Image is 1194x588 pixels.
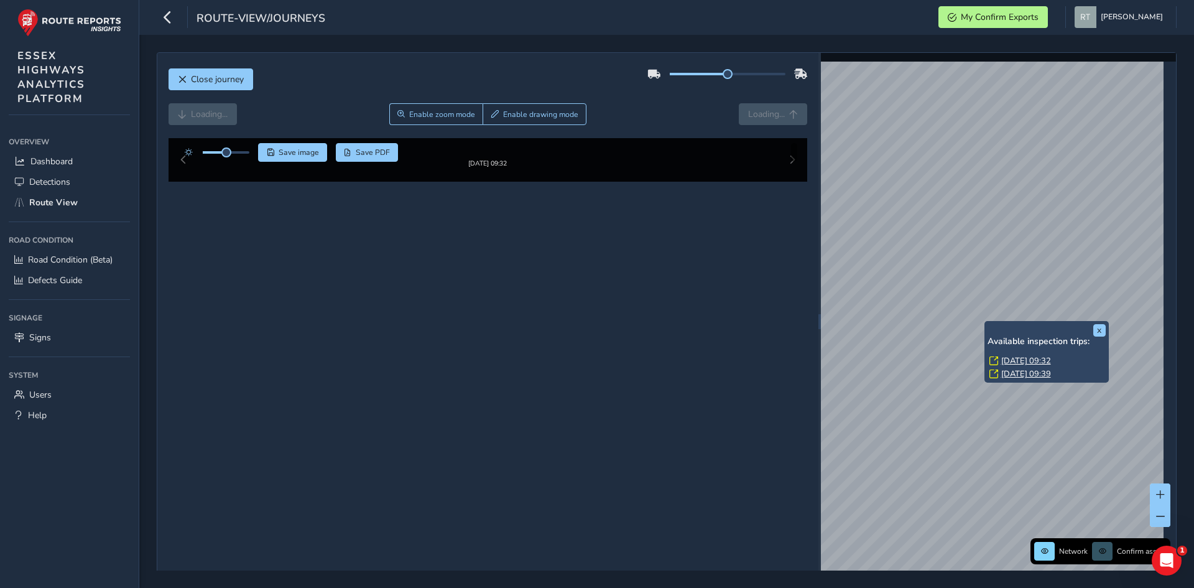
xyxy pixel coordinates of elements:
[1101,6,1163,28] span: [PERSON_NAME]
[409,110,475,119] span: Enable zoom mode
[29,332,51,343] span: Signs
[279,147,319,157] span: Save image
[1001,355,1051,366] a: [DATE] 09:32
[17,49,85,106] span: ESSEX HIGHWAYS ANALYTICS PLATFORM
[191,73,244,85] span: Close journey
[9,366,130,385] div: System
[1093,324,1106,337] button: x
[483,103,586,125] button: Draw
[9,192,130,213] a: Route View
[1001,368,1051,380] a: [DATE] 09:39
[961,11,1039,23] span: My Confirm Exports
[29,176,70,188] span: Detections
[9,405,130,426] a: Help
[9,327,130,348] a: Signs
[1177,546,1187,556] span: 1
[9,270,130,291] a: Defects Guide
[9,151,130,172] a: Dashboard
[28,274,82,286] span: Defects Guide
[1152,546,1182,576] iframe: Intercom live chat
[197,11,325,28] span: route-view/journeys
[169,68,253,90] button: Close journey
[9,133,130,151] div: Overview
[29,197,78,208] span: Route View
[389,103,483,125] button: Zoom
[28,409,47,421] span: Help
[356,147,390,157] span: Save PDF
[988,337,1106,347] h6: Available inspection trips:
[9,172,130,192] a: Detections
[1075,6,1096,28] img: diamond-layout
[938,6,1048,28] button: My Confirm Exports
[336,143,399,162] button: PDF
[9,250,130,270] a: Road Condition (Beta)
[17,9,121,37] img: rr logo
[1075,6,1167,28] button: [PERSON_NAME]
[450,157,525,169] img: Thumbnail frame
[30,156,73,167] span: Dashboard
[258,143,327,162] button: Save
[9,231,130,250] div: Road Condition
[450,169,525,178] div: [DATE] 09:32
[9,309,130,327] div: Signage
[1059,546,1088,556] span: Network
[9,385,130,405] a: Users
[29,389,52,401] span: Users
[28,254,113,266] span: Road Condition (Beta)
[1117,546,1167,556] span: Confirm assets
[503,110,578,119] span: Enable drawing mode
